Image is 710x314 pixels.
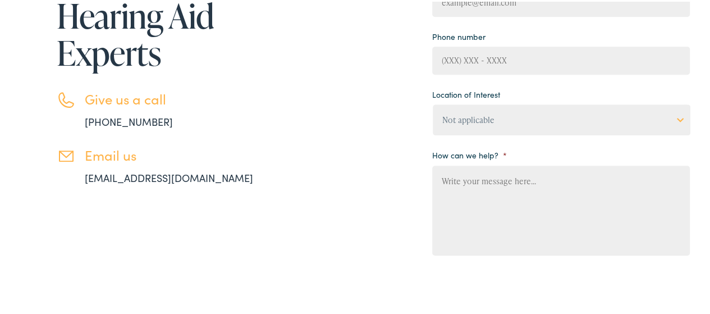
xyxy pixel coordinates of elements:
label: How can we help? [432,148,507,158]
label: Phone number [432,30,485,40]
label: Location of Interest [432,88,500,98]
h3: Give us a call [85,89,287,106]
input: (XXX) XXX - XXXX [432,45,690,73]
a: [EMAIL_ADDRESS][DOMAIN_NAME] [85,169,253,183]
a: [PHONE_NUMBER] [85,113,173,127]
h3: Email us [85,145,287,162]
iframe: reCAPTCHA [432,269,603,312]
